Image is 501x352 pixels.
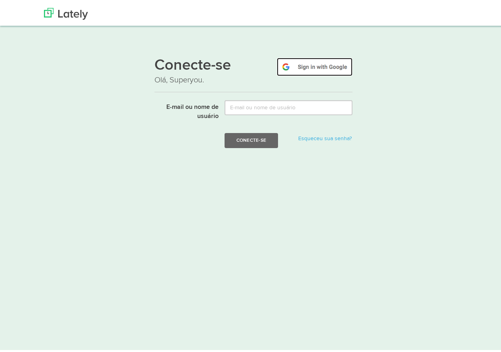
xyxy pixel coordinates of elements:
font: Conecte-se [154,56,231,71]
input: E-mail ou nome de usuário [225,98,352,113]
button: Conecte-se [225,131,278,146]
img: Ultimamente [44,6,88,18]
font: Conecte-se [236,136,266,141]
font: Olá, Superyou. [154,73,204,83]
a: Esqueceu sua senha? [298,134,352,139]
img: google-signin.png [277,56,352,74]
font: E-mail ou nome de usuário [166,102,219,118]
